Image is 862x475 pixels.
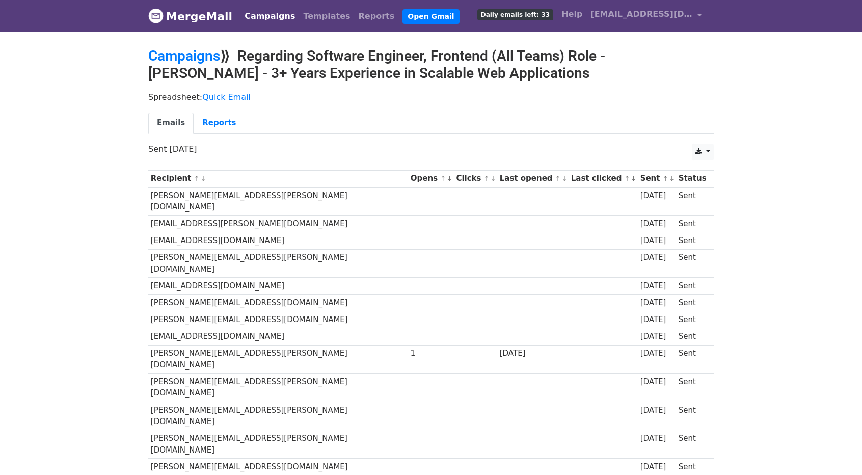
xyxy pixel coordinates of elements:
[402,9,459,24] a: Open Gmail
[484,175,490,182] a: ↑
[148,47,714,82] h2: ⟫ Regarding Software Engineer, Frontend (All Teams) Role - [PERSON_NAME] - 3+ Years Experience in...
[148,216,408,232] td: [EMAIL_ADDRESS][PERSON_NAME][DOMAIN_NAME]
[669,175,675,182] a: ↓
[500,348,566,359] div: [DATE]
[640,235,674,247] div: [DATE]
[676,311,709,328] td: Sent
[148,374,408,402] td: [PERSON_NAME][EMAIL_ADDRESS][PERSON_NAME][DOMAIN_NAME]
[676,430,709,459] td: Sent
[676,402,709,430] td: Sent
[638,170,676,187] th: Sent
[640,348,674,359] div: [DATE]
[148,430,408,459] td: [PERSON_NAME][EMAIL_ADDRESS][PERSON_NAME][DOMAIN_NAME]
[663,175,668,182] a: ↑
[676,278,709,295] td: Sent
[148,295,408,311] td: [PERSON_NAME][EMAIL_ADDRESS][DOMAIN_NAME]
[676,295,709,311] td: Sent
[640,433,674,444] div: [DATE]
[148,144,714,154] p: Sent [DATE]
[676,345,709,374] td: Sent
[473,4,557,24] a: Daily emails left: 33
[555,175,561,182] a: ↑
[640,376,674,388] div: [DATE]
[447,175,452,182] a: ↓
[240,6,299,27] a: Campaigns
[148,249,408,278] td: [PERSON_NAME][EMAIL_ADDRESS][PERSON_NAME][DOMAIN_NAME]
[640,461,674,473] div: [DATE]
[640,314,674,326] div: [DATE]
[148,92,714,102] p: Spreadsheet:
[194,175,200,182] a: ↑
[148,187,408,216] td: [PERSON_NAME][EMAIL_ADDRESS][PERSON_NAME][DOMAIN_NAME]
[148,232,408,249] td: [EMAIL_ADDRESS][DOMAIN_NAME]
[569,170,638,187] th: Last clicked
[676,232,709,249] td: Sent
[148,47,220,64] a: Campaigns
[299,6,354,27] a: Templates
[148,113,194,134] a: Emails
[640,252,674,263] div: [DATE]
[640,190,674,202] div: [DATE]
[676,216,709,232] td: Sent
[454,170,497,187] th: Clicks
[148,328,408,345] td: [EMAIL_ADDRESS][DOMAIN_NAME]
[148,458,408,475] td: [PERSON_NAME][EMAIL_ADDRESS][DOMAIN_NAME]
[194,113,245,134] a: Reports
[676,458,709,475] td: Sent
[676,328,709,345] td: Sent
[148,402,408,430] td: [PERSON_NAME][EMAIL_ADDRESS][PERSON_NAME][DOMAIN_NAME]
[202,92,251,102] a: Quick Email
[640,280,674,292] div: [DATE]
[497,170,569,187] th: Last opened
[586,4,706,28] a: [EMAIL_ADDRESS][DOMAIN_NAME]
[640,218,674,230] div: [DATE]
[477,9,553,20] span: Daily emails left: 33
[676,187,709,216] td: Sent
[148,311,408,328] td: [PERSON_NAME][EMAIL_ADDRESS][DOMAIN_NAME]
[148,170,408,187] th: Recipient
[562,175,568,182] a: ↓
[411,348,451,359] div: 1
[148,278,408,295] td: [EMAIL_ADDRESS][DOMAIN_NAME]
[148,8,164,23] img: MergeMail logo
[148,6,232,27] a: MergeMail
[631,175,636,182] a: ↓
[408,170,454,187] th: Opens
[590,8,692,20] span: [EMAIL_ADDRESS][DOMAIN_NAME]
[148,345,408,374] td: [PERSON_NAME][EMAIL_ADDRESS][PERSON_NAME][DOMAIN_NAME]
[557,4,586,24] a: Help
[625,175,630,182] a: ↑
[676,249,709,278] td: Sent
[640,331,674,342] div: [DATE]
[640,297,674,309] div: [DATE]
[676,374,709,402] td: Sent
[355,6,399,27] a: Reports
[640,405,674,416] div: [DATE]
[676,170,709,187] th: Status
[440,175,446,182] a: ↑
[490,175,496,182] a: ↓
[200,175,206,182] a: ↓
